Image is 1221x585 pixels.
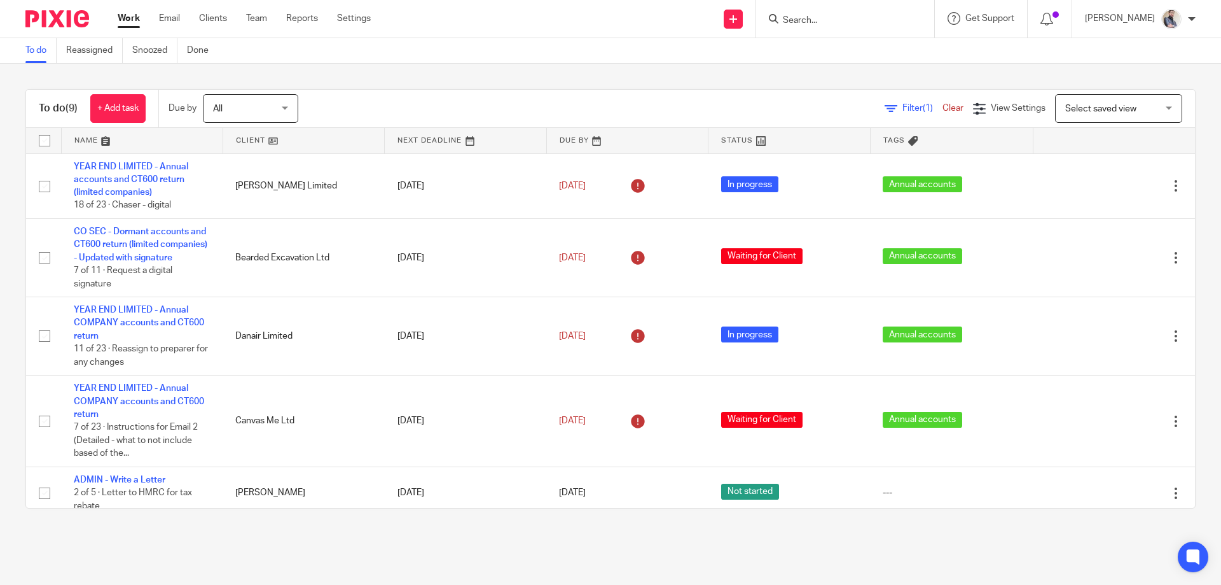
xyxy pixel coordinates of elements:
[1085,12,1155,25] p: [PERSON_NAME]
[782,15,896,27] input: Search
[159,12,180,25] a: Email
[883,327,962,342] span: Annual accounts
[883,248,962,264] span: Annual accounts
[74,162,188,197] a: YEAR END LIMITED - Annual accounts and CT600 return (limited companies)
[39,102,78,115] h1: To do
[199,12,227,25] a: Clients
[187,38,218,63] a: Done
[66,103,78,113] span: (9)
[721,176,778,192] span: In progress
[74,227,207,262] a: CO SEC - Dormant accounts and CT600 return (limited companies) - Updated with signature
[74,476,165,484] a: ADMIN - Write a Letter
[721,248,803,264] span: Waiting for Client
[902,104,942,113] span: Filter
[223,467,384,519] td: [PERSON_NAME]
[74,201,171,210] span: 18 of 23 · Chaser - digital
[1065,104,1136,113] span: Select saved view
[74,306,204,341] a: YEAR END LIMITED - Annual COMPANY accounts and CT600 return
[213,104,223,113] span: All
[883,486,1020,499] div: ---
[25,38,57,63] a: To do
[132,38,177,63] a: Snoozed
[223,219,384,297] td: Bearded Excavation Ltd
[883,176,962,192] span: Annual accounts
[991,104,1045,113] span: View Settings
[559,253,586,262] span: [DATE]
[246,12,267,25] a: Team
[74,266,172,288] span: 7 of 11 · Request a digital signature
[923,104,933,113] span: (1)
[385,153,546,219] td: [DATE]
[74,384,204,419] a: YEAR END LIMITED - Annual COMPANY accounts and CT600 return
[559,332,586,341] span: [DATE]
[286,12,318,25] a: Reports
[721,327,778,342] span: In progress
[223,376,384,467] td: Canvas Me Ltd
[169,102,197,115] p: Due by
[74,344,208,367] span: 11 of 23 · Reassign to preparer for any changes
[74,423,198,458] span: 7 of 23 · Instructions for Email 2 (Detailed - what to not include based of the...
[74,488,192,511] span: 2 of 5 · Letter to HMRC for tax rebate
[385,219,546,297] td: [DATE]
[883,412,962,428] span: Annual accounts
[25,10,89,27] img: Pixie
[385,467,546,519] td: [DATE]
[223,153,384,219] td: [PERSON_NAME] Limited
[721,412,803,428] span: Waiting for Client
[118,12,140,25] a: Work
[385,376,546,467] td: [DATE]
[883,137,905,144] span: Tags
[66,38,123,63] a: Reassigned
[559,489,586,498] span: [DATE]
[223,297,384,376] td: Danair Limited
[559,181,586,190] span: [DATE]
[385,297,546,376] td: [DATE]
[965,14,1014,23] span: Get Support
[721,484,779,500] span: Not started
[90,94,146,123] a: + Add task
[337,12,371,25] a: Settings
[942,104,963,113] a: Clear
[1161,9,1182,29] img: Pixie%2002.jpg
[559,416,586,425] span: [DATE]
